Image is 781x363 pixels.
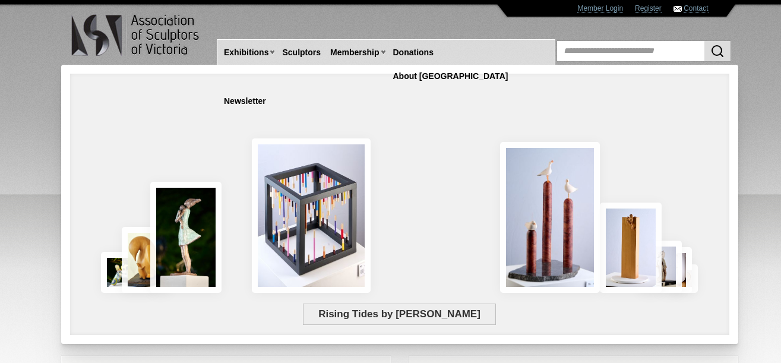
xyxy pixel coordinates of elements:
img: Rising Tides [500,142,600,293]
a: Register [635,4,662,13]
a: Donations [388,42,438,64]
span: Rising Tides by [PERSON_NAME] [303,304,497,325]
a: Contact [684,4,708,13]
img: Connection [150,182,222,293]
a: Sculptors [277,42,325,64]
img: logo.png [71,12,201,59]
a: Exhibitions [219,42,273,64]
a: About [GEOGRAPHIC_DATA] [388,65,513,87]
a: Newsletter [219,90,271,112]
img: Little Frog. Big Climb [600,203,662,293]
a: Member Login [577,4,623,13]
img: Search [710,44,725,58]
img: Misaligned [252,138,371,293]
img: Contact ASV [674,6,682,12]
a: Membership [325,42,384,64]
